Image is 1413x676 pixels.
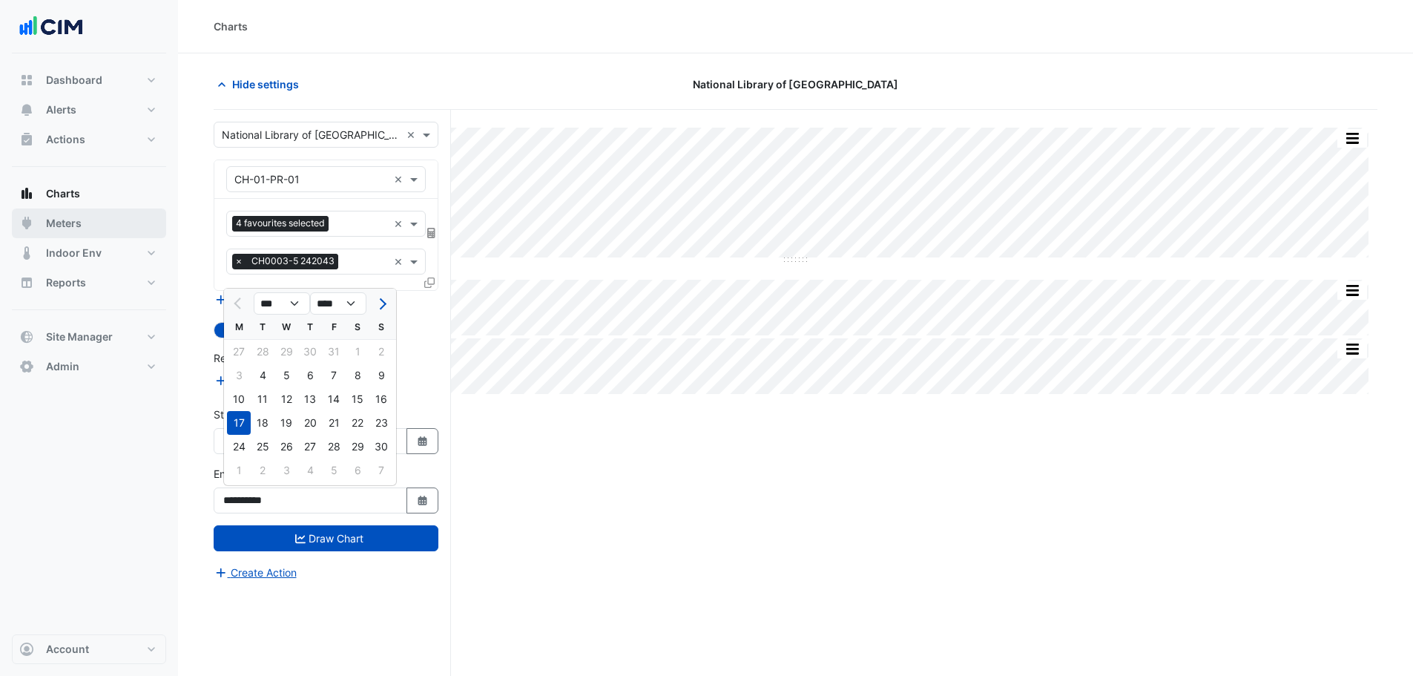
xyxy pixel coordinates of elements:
[214,407,263,422] label: Start Date
[232,254,246,269] span: ×
[322,435,346,459] div: 28
[274,411,298,435] div: 19
[46,246,102,260] span: Indoor Env
[227,315,251,339] div: M
[46,102,76,117] span: Alerts
[46,216,82,231] span: Meters
[46,642,89,657] span: Account
[232,76,299,92] span: Hide settings
[274,387,298,411] div: 12
[19,216,34,231] app-icon: Meters
[298,364,322,387] div: 6
[298,387,322,411] div: Thursday, April 13, 2023
[298,459,322,482] div: Thursday, May 4, 2023
[214,350,292,366] label: Reference Lines
[12,268,166,298] button: Reports
[274,364,298,387] div: 5
[12,238,166,268] button: Indoor Env
[46,275,86,290] span: Reports
[369,364,393,387] div: Sunday, April 9, 2023
[298,411,322,435] div: Thursday, April 20, 2023
[214,71,309,97] button: Hide settings
[274,459,298,482] div: 3
[251,387,274,411] div: Tuesday, April 11, 2023
[227,411,251,435] div: 17
[406,127,419,142] span: Clear
[46,132,85,147] span: Actions
[322,411,346,435] div: 21
[251,459,274,482] div: 2
[369,411,393,435] div: 23
[12,95,166,125] button: Alerts
[346,459,369,482] div: 6
[12,179,166,209] button: Charts
[1337,129,1367,148] button: More Options
[369,435,393,459] div: 30
[12,125,166,154] button: Actions
[19,246,34,260] app-icon: Indoor Env
[322,315,346,339] div: F
[251,364,274,387] div: 4
[227,459,251,482] div: Monday, May 1, 2023
[1337,340,1367,358] button: More Options
[227,411,251,435] div: Monday, April 17, 2023
[394,171,406,187] span: Clear
[346,387,369,411] div: 15
[227,387,251,411] div: 10
[346,435,369,459] div: Saturday, April 29, 2023
[19,73,34,88] app-icon: Dashboard
[251,364,274,387] div: Tuesday, April 4, 2023
[251,315,274,339] div: T
[416,494,429,507] fa-icon: Select Date
[346,411,369,435] div: Saturday, April 22, 2023
[12,322,166,352] button: Site Manager
[248,254,338,269] span: CH0003-5 242043
[310,292,366,315] select: Select year
[322,364,346,387] div: Friday, April 7, 2023
[251,435,274,459] div: 25
[254,292,310,315] select: Select month
[298,459,322,482] div: 4
[346,364,369,387] div: 8
[251,435,274,459] div: Tuesday, April 25, 2023
[372,292,390,315] button: Next month
[298,387,322,411] div: 13
[19,329,34,344] app-icon: Site Manager
[214,372,324,389] button: Add Reference Line
[425,226,438,239] span: Choose Function
[46,329,113,344] span: Site Manager
[298,315,322,339] div: T
[298,411,322,435] div: 20
[19,359,34,374] app-icon: Admin
[1337,281,1367,300] button: More Options
[322,364,346,387] div: 7
[251,459,274,482] div: Tuesday, May 2, 2023
[369,459,393,482] div: Sunday, May 7, 2023
[322,435,346,459] div: Friday, April 28, 2023
[274,364,298,387] div: Wednesday, April 5, 2023
[12,209,166,238] button: Meters
[693,76,898,92] span: National Library of [GEOGRAPHIC_DATA]
[12,65,166,95] button: Dashboard
[346,435,369,459] div: 29
[19,102,34,117] app-icon: Alerts
[46,73,102,88] span: Dashboard
[346,315,369,339] div: S
[394,254,406,269] span: Clear
[274,435,298,459] div: Wednesday, April 26, 2023
[369,459,393,482] div: 7
[18,12,85,42] img: Company Logo
[298,435,322,459] div: Thursday, April 27, 2023
[346,411,369,435] div: 22
[369,387,393,411] div: Sunday, April 16, 2023
[12,352,166,381] button: Admin
[274,435,298,459] div: 26
[369,387,393,411] div: 16
[214,466,258,482] label: End Date
[274,387,298,411] div: Wednesday, April 12, 2023
[214,19,248,34] div: Charts
[298,364,322,387] div: Thursday, April 6, 2023
[322,411,346,435] div: Friday, April 21, 2023
[394,216,406,232] span: Clear
[322,459,346,482] div: Friday, May 5, 2023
